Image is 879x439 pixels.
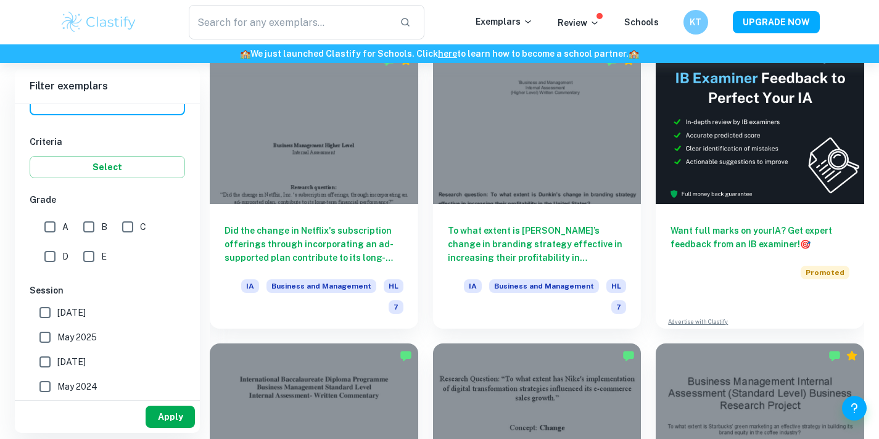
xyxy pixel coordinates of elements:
h6: Criteria [30,135,185,149]
span: 🏫 [629,49,639,59]
img: Marked [400,350,412,362]
span: 7 [389,300,403,314]
img: Thumbnail [656,48,864,204]
span: Business and Management [489,279,599,293]
a: Did the change in Netflix's subscription offerings through incorporating an ad-supported plan con... [210,48,418,329]
div: Premium [400,54,412,67]
h6: Session [30,284,185,297]
span: May 2025 [57,330,97,344]
button: Apply [146,406,195,428]
span: May 2024 [57,380,97,393]
h6: KT [688,15,703,29]
a: To what extent is [PERSON_NAME]’s change in branding strategy effective in increasing their profi... [433,48,642,329]
span: Business and Management [266,279,376,293]
h6: Filter exemplars [15,69,200,104]
span: Promoted [801,266,849,279]
button: Help and Feedback [842,396,867,421]
span: 🎯 [800,239,811,249]
a: Schools [624,17,659,27]
div: Premium [846,350,858,362]
button: Select [30,156,185,178]
img: Marked [828,350,841,362]
span: A [62,220,68,234]
button: UPGRADE NOW [733,11,820,33]
h6: Grade [30,193,185,207]
span: 🏫 [240,49,250,59]
p: Review [558,16,600,30]
h6: We just launched Clastify for Schools. Click to learn how to become a school partner. [2,47,877,60]
span: C [140,220,146,234]
span: B [101,220,107,234]
button: KT [683,10,708,35]
p: Exemplars [476,15,533,28]
h6: Did the change in Netflix's subscription offerings through incorporating an ad-supported plan con... [225,224,403,265]
span: E [101,250,107,263]
img: Clastify logo [60,10,138,35]
div: Premium [622,54,635,67]
a: here [438,49,457,59]
span: [DATE] [57,306,86,319]
span: IA [241,279,259,293]
h6: To what extent is [PERSON_NAME]’s change in branding strategy effective in increasing their profi... [448,224,627,265]
h6: Want full marks on your IA ? Get expert feedback from an IB examiner! [671,224,849,251]
img: Marked [622,350,635,362]
span: [DATE] [57,355,86,369]
span: D [62,250,68,263]
span: 7 [611,300,626,314]
span: HL [606,279,626,293]
a: Want full marks on yourIA? Get expert feedback from an IB examiner!PromotedAdvertise with Clastify [656,48,864,329]
span: HL [384,279,403,293]
span: IA [464,279,482,293]
input: Search for any exemplars... [189,5,390,39]
a: Advertise with Clastify [668,318,728,326]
